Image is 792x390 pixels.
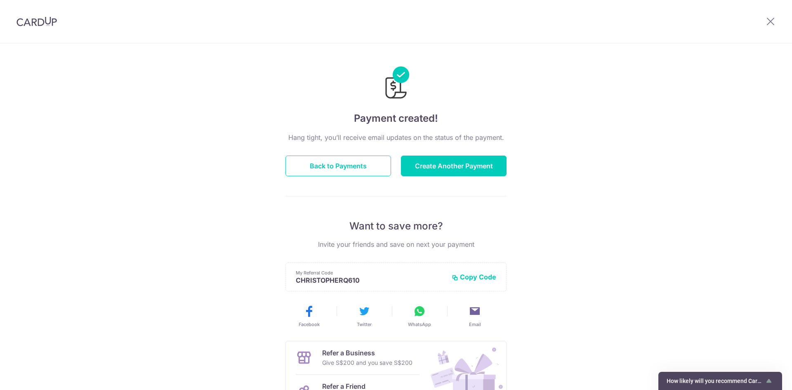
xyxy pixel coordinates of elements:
span: Email [469,321,481,328]
button: Twitter [340,305,389,328]
p: Hang tight, you’ll receive email updates on the status of the payment. [285,132,507,142]
p: Refer a Business [322,348,412,358]
p: Want to save more? [285,220,507,233]
button: Create Another Payment [401,156,507,176]
span: Facebook [299,321,320,328]
p: My Referral Code [296,269,445,276]
button: Show survey - How likely will you recommend CardUp to a friend? [667,376,774,386]
p: Invite your friends and save on next your payment [285,239,507,249]
span: WhatsApp [408,321,431,328]
p: Give S$200 and you save S$200 [322,358,412,368]
span: Twitter [357,321,372,328]
p: CHRISTOPHERQ610 [296,276,445,284]
span: How likely will you recommend CardUp to a friend? [667,378,764,384]
button: WhatsApp [395,305,444,328]
img: CardUp [16,17,57,26]
button: Back to Payments [285,156,391,176]
h4: Payment created! [285,111,507,126]
button: Copy Code [452,273,496,281]
button: Facebook [285,305,333,328]
button: Email [450,305,499,328]
iframe: Opens a widget where you can find more information [739,365,784,386]
img: Payments [383,66,409,101]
